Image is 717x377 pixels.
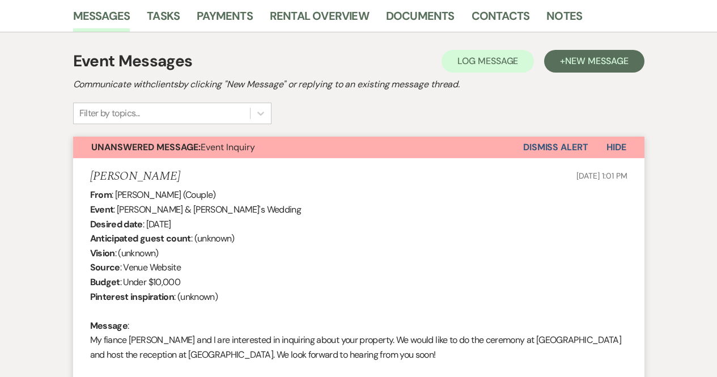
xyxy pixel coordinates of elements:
b: From [90,189,112,201]
b: Anticipated guest count [90,232,191,244]
span: New Message [565,55,628,67]
b: Vision [90,247,115,259]
a: Payments [197,7,253,32]
b: Event [90,204,114,215]
b: Message [90,320,128,332]
div: : [PERSON_NAME] (Couple) : [PERSON_NAME] & [PERSON_NAME]'s Wedding : [DATE] : (unknown) : (unknow... [90,188,627,376]
span: [DATE] 1:01 PM [576,171,627,181]
button: Hide [588,137,644,158]
a: Notes [546,7,582,32]
button: Unanswered Message:Event Inquiry [73,137,523,158]
button: Log Message [442,50,534,73]
a: Rental Overview [270,7,369,32]
span: Hide [606,141,626,153]
h5: [PERSON_NAME] [90,170,180,184]
b: Budget [90,276,120,288]
b: Pinterest inspiration [90,291,175,303]
strong: Unanswered Message: [91,141,201,153]
button: Dismiss Alert [523,137,588,158]
span: Log Message [457,55,518,67]
div: Filter by topics... [79,107,140,120]
a: Documents [386,7,455,32]
a: Messages [73,7,130,32]
button: +New Message [544,50,644,73]
b: Desired date [90,218,143,230]
span: Event Inquiry [91,141,255,153]
b: Source [90,261,120,273]
h1: Event Messages [73,49,193,73]
a: Tasks [147,7,180,32]
a: Contacts [472,7,530,32]
h2: Communicate with clients by clicking "New Message" or replying to an existing message thread. [73,78,644,91]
